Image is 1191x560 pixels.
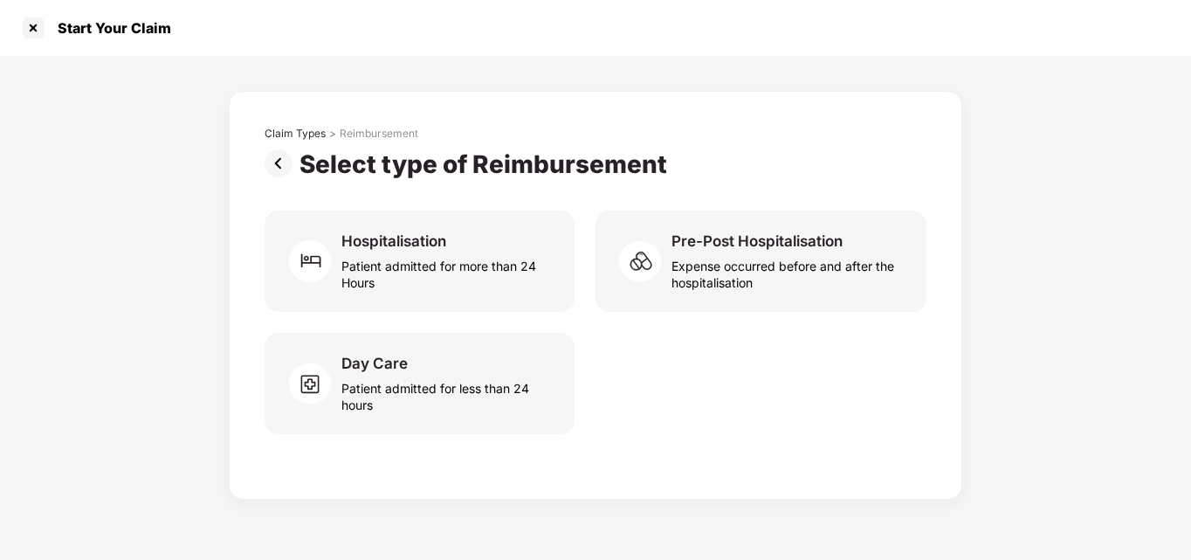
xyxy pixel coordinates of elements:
img: svg+xml;base64,PHN2ZyB4bWxucz0iaHR0cDovL3d3dy53My5vcmcvMjAwMC9zdmciIHdpZHRoPSI2MCIgaGVpZ2h0PSI1OC... [619,235,671,287]
div: Day Care [341,354,408,373]
div: Pre-Post Hospitalisation [671,232,843,251]
img: svg+xml;base64,PHN2ZyB4bWxucz0iaHR0cDovL3d3dy53My5vcmcvMjAwMC9zdmciIHdpZHRoPSI2MCIgaGVpZ2h0PSI1OC... [289,357,341,410]
div: Select type of Reimbursement [299,149,674,179]
div: Patient admitted for more than 24 Hours [341,251,554,291]
div: Claim Types [265,127,326,141]
div: > [329,127,336,141]
div: Reimbursement [340,127,418,141]
div: Expense occurred before and after the hospitalisation [671,251,905,291]
img: svg+xml;base64,PHN2ZyB4bWxucz0iaHR0cDovL3d3dy53My5vcmcvMjAwMC9zdmciIHdpZHRoPSI2MCIgaGVpZ2h0PSI2MC... [289,235,341,287]
div: Hospitalisation [341,232,446,251]
div: Start Your Claim [47,19,171,37]
img: svg+xml;base64,PHN2ZyBpZD0iUHJldi0zMngzMiIgeG1sbnM9Imh0dHA6Ly93d3cudzMub3JnLzIwMDAvc3ZnIiB3aWR0aD... [265,149,299,177]
div: Patient admitted for less than 24 hours [341,373,554,413]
